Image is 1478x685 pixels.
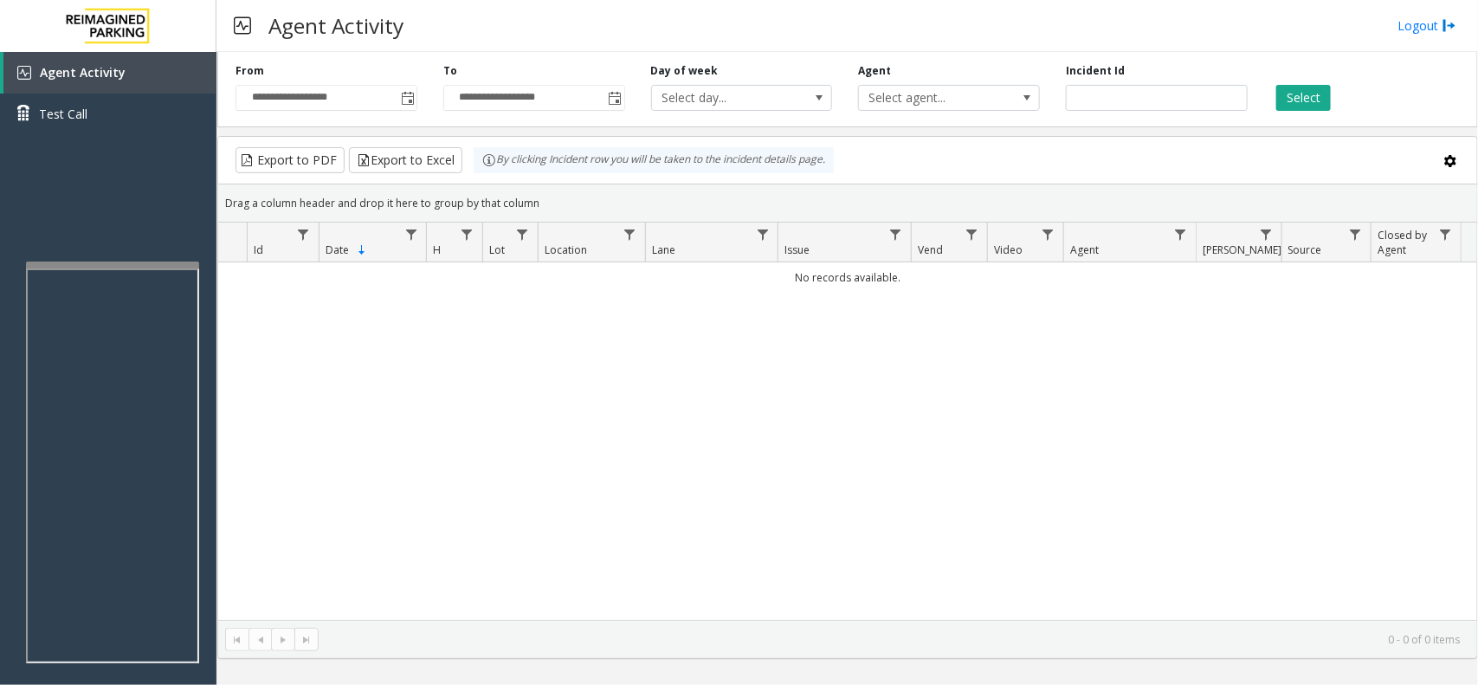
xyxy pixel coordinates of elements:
[236,63,264,79] label: From
[39,105,87,123] span: Test Call
[605,86,624,110] span: Toggle popup
[651,63,719,79] label: Day of week
[1255,223,1278,246] a: Parker Filter Menu
[618,223,642,246] a: Location Filter Menu
[349,147,462,173] button: Export to Excel
[918,242,943,257] span: Vend
[652,86,796,110] span: Select day...
[1276,85,1331,111] button: Select
[751,223,774,246] a: Lane Filter Menu
[254,242,263,257] span: Id
[511,223,534,246] a: Lot Filter Menu
[474,147,834,173] div: By clicking Incident row you will be taken to the incident details page.
[236,147,345,173] button: Export to PDF
[17,66,31,80] img: 'icon'
[489,242,505,257] span: Lot
[1066,63,1125,79] label: Incident Id
[355,243,369,257] span: Sortable
[1378,228,1427,257] span: Closed by Agent
[326,242,349,257] span: Date
[260,4,412,47] h3: Agent Activity
[994,242,1023,257] span: Video
[218,188,1477,218] div: Drag a column header and drop it here to group by that column
[1036,223,1060,246] a: Video Filter Menu
[859,86,1003,110] span: Select agent...
[397,86,416,110] span: Toggle popup
[218,262,1477,293] td: No records available.
[785,242,810,257] span: Issue
[1434,223,1457,246] a: Closed by Agent Filter Menu
[1288,242,1322,257] span: Source
[482,153,496,167] img: infoIcon.svg
[1344,223,1367,246] a: Source Filter Menu
[1070,242,1099,257] span: Agent
[545,242,587,257] span: Location
[1203,242,1281,257] span: [PERSON_NAME]
[960,223,984,246] a: Vend Filter Menu
[858,63,891,79] label: Agent
[1169,223,1192,246] a: Agent Filter Menu
[40,64,126,81] span: Agent Activity
[234,4,251,47] img: pageIcon
[3,52,216,94] a: Agent Activity
[455,223,478,246] a: H Filter Menu
[1443,16,1456,35] img: logout
[329,632,1460,647] kendo-pager-info: 0 - 0 of 0 items
[434,242,442,257] span: H
[884,223,907,246] a: Issue Filter Menu
[218,223,1477,620] div: Data table
[399,223,423,246] a: Date Filter Menu
[652,242,675,257] span: Lane
[443,63,457,79] label: To
[292,223,315,246] a: Id Filter Menu
[1397,16,1456,35] a: Logout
